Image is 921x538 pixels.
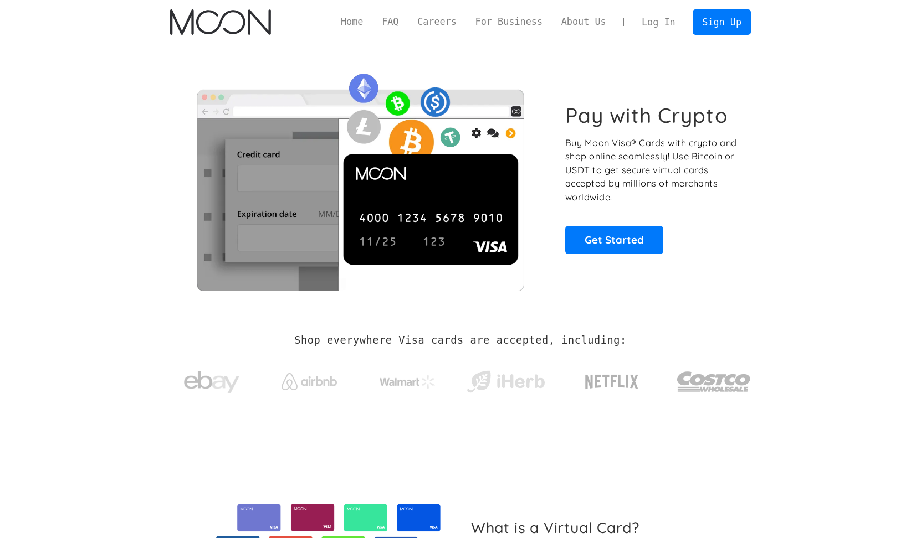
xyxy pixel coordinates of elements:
a: Home [331,15,372,29]
a: Costco [677,350,751,408]
a: For Business [466,15,552,29]
img: Moon Cards let you spend your crypto anywhere Visa is accepted. [170,66,550,291]
img: Costco [677,361,751,402]
h2: What is a Virtual Card? [471,519,742,536]
a: FAQ [372,15,408,29]
a: Get Started [565,226,663,254]
a: Airbnb [268,362,351,396]
a: ebay [170,354,253,405]
h2: Shop everywhere Visa cards are accepted, including: [294,334,626,346]
h1: Pay with Crypto [565,103,728,128]
a: About Us [552,15,616,29]
a: Walmart [366,364,449,394]
img: iHerb [464,368,547,396]
a: Careers [408,15,465,29]
a: home [170,9,270,35]
img: ebay [184,365,239,400]
a: Sign Up [693,9,750,34]
img: Airbnb [282,373,337,390]
img: Walmart [380,375,435,389]
img: Netflix [584,368,639,396]
a: Netflix [562,357,662,401]
a: Log In [632,10,684,34]
img: Moon Logo [170,9,270,35]
a: iHerb [464,356,547,402]
p: Buy Moon Visa® Cards with crypto and shop online seamlessly! Use Bitcoin or USDT to get secure vi... [565,136,739,204]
